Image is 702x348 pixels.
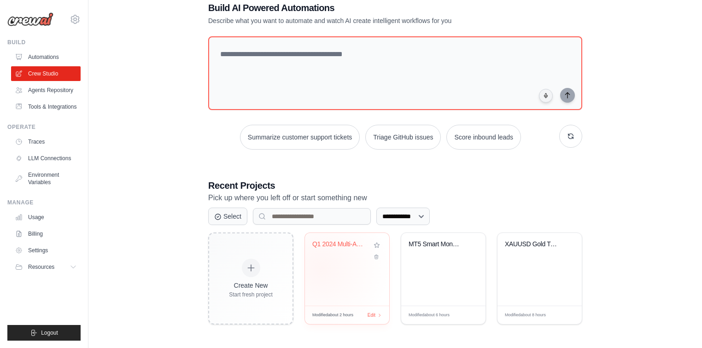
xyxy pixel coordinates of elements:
a: Billing [11,226,81,241]
button: Triage GitHub issues [365,125,441,150]
div: MT5 Smart Money Trading Bot [409,240,464,249]
span: Logout [41,329,58,336]
button: Delete project [372,252,382,261]
h1: Build AI Powered Automations [208,1,518,14]
button: Logout [7,325,81,341]
span: Edit [560,312,568,319]
h3: Recent Projects [208,179,582,192]
div: Q1 2024 Multi-Asset Historical Training System [312,240,368,249]
button: Click to speak your automation idea [539,89,553,103]
span: Modified about 2 hours [312,312,353,319]
a: Settings [11,243,81,258]
button: Select [208,208,247,225]
button: Resources [11,260,81,274]
a: Automations [11,50,81,64]
a: Environment Variables [11,168,81,190]
span: Modified about 6 hours [409,312,450,319]
span: Edit [464,312,472,319]
p: Describe what you want to automate and watch AI create intelligent workflows for you [208,16,518,25]
button: Summarize customer support tickets [240,125,360,150]
div: Start fresh project [229,291,273,298]
button: Get new suggestions [559,125,582,148]
div: Create New [229,281,273,290]
img: Logo [7,12,53,26]
a: LLM Connections [11,151,81,166]
div: Build [7,39,81,46]
a: Crew Studio [11,66,81,81]
button: Score inbound leads [446,125,521,150]
div: Manage [7,199,81,206]
p: Pick up where you left off or start something new [208,192,582,204]
a: Agents Repository [11,83,81,98]
a: Traces [11,134,81,149]
a: Usage [11,210,81,225]
span: Modified about 8 hours [505,312,546,319]
div: XAUUSD Gold Trading Bot - MT5 Automation [505,240,561,249]
span: Resources [28,263,54,271]
span: Edit [368,312,375,319]
button: Add to favorites [372,240,382,250]
div: Operate [7,123,81,131]
a: Tools & Integrations [11,99,81,114]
